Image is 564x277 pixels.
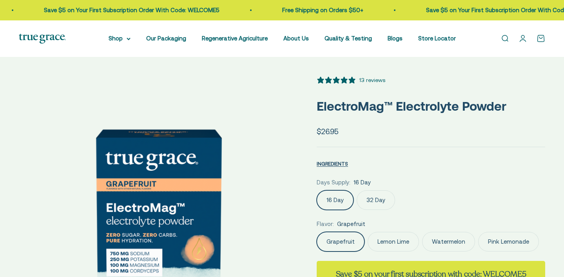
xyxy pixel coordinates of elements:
a: Regenerative Agriculture [202,35,268,42]
div: 13 reviews [359,76,385,84]
a: Free Shipping on Orders $50+ [250,7,331,13]
summary: Shop [109,34,131,43]
p: ElectroMag™ Electrolyte Powder [317,96,545,116]
span: Grapefruit [337,219,365,229]
button: 5 stars, 13 ratings [317,76,385,84]
a: About Us [283,35,309,42]
a: Blogs [388,35,403,42]
a: Quality & Testing [325,35,372,42]
span: INGREDIENTS [317,161,348,167]
button: INGREDIENTS [317,159,348,168]
p: Save $5 on Your First Subscription Order With Code: WELCOME5 [11,5,187,15]
legend: Days Supply: [317,178,350,187]
span: 16 Day [354,178,371,187]
a: Store Locator [418,35,456,42]
legend: Flavor: [317,219,334,229]
a: Our Packaging [146,35,186,42]
sale-price: $26.95 [317,126,339,137]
